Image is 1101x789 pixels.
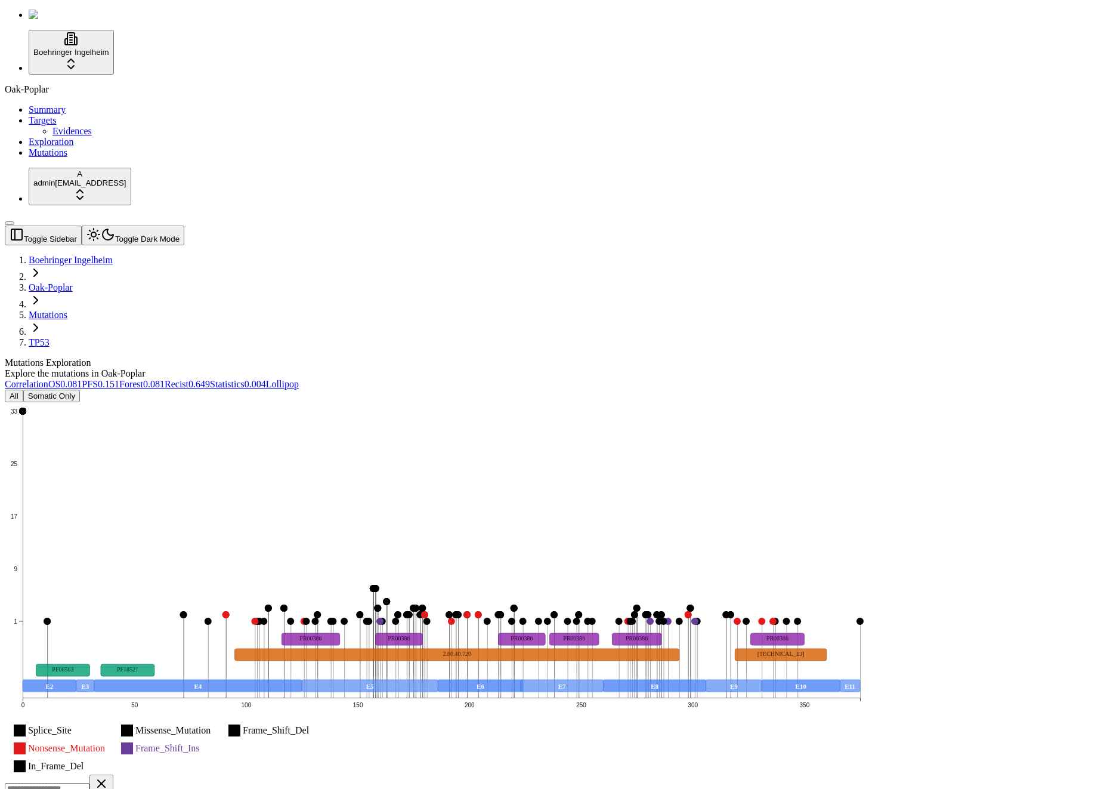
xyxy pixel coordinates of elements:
text: 33 [11,408,18,415]
a: Lollipop [266,379,299,389]
text: 25 [11,461,18,467]
a: Forest0.081 [119,379,165,389]
button: Toggle Sidebar [5,226,82,245]
text: Frame_Shift_Ins [135,743,200,753]
text: 150 [353,702,363,708]
img: Numenos [29,10,75,20]
a: PFS0.151 [82,379,119,389]
a: Evidences [52,126,92,136]
a: Statistics0.004 [210,379,266,389]
text: 0 [21,702,25,708]
span: Statistics [210,379,245,389]
text: PR00386 [299,635,321,642]
text: E5 [366,683,374,690]
button: Boehringer Ingelheim [29,30,114,75]
button: Toggle Dark Mode [82,226,184,245]
text: E8 [651,683,658,690]
nav: breadcrumb [5,255,982,348]
a: TP53 [29,337,50,347]
text: 100 [242,702,252,708]
span: OS [48,379,60,389]
a: Mutations [29,310,67,320]
text: PF18521 [117,666,138,673]
span: 0.081476909490511 [143,379,165,389]
div: Mutations Exploration [5,357,982,368]
text: PR00386 [626,635,648,642]
span: A [77,169,82,178]
button: Aadmin[EMAIL_ADDRESS] [29,168,131,205]
text: E7 [558,683,566,690]
text: E10 [796,683,807,690]
span: 0.150971730303544 [98,379,119,389]
div: Explore the mutations in Oak-Poplar [5,368,982,379]
text: PR00386 [388,635,410,642]
a: Summary [29,104,66,115]
text: PR00386 [766,635,788,642]
span: Toggle Sidebar [24,235,77,244]
text: 250 [576,702,586,708]
text: PF08563 [52,666,73,673]
a: OS0.081 [48,379,82,389]
text: E6 [477,683,484,690]
text: E4 [194,683,202,690]
text: In_Frame_Del [28,761,84,771]
button: Somatic Only [23,390,80,402]
span: Toggle Dark Mode [115,235,180,244]
text: 350 [800,702,810,708]
span: admin [33,178,55,187]
text: 200 [465,702,475,708]
text: 17 [11,513,18,520]
text: E9 [730,683,738,690]
a: Mutations [29,147,67,158]
span: Forest [119,379,143,389]
span: PFS [82,379,98,389]
span: Boehringer Ingelheim [33,48,109,57]
text: Nonsense_Mutation [28,743,105,753]
a: Boehringer Ingelheim [29,255,113,265]
text: 300 [688,702,698,708]
div: Oak-Poplar [5,84,1096,95]
text: E11 [845,683,855,690]
a: Exploration [29,137,74,147]
button: Toggle Sidebar [5,221,14,225]
text: Splice_Site [28,725,72,736]
text: 50 [131,702,138,708]
text: Missense_Mutation [135,725,211,735]
text: 2.60.40.720 [443,651,471,657]
button: All [5,390,23,402]
text: PR00386 [511,635,533,642]
span: 0.648792018420802 [188,379,210,389]
a: Recist0.649 [165,379,210,389]
text: 1 [14,618,17,625]
a: Oak-Poplar [29,282,73,292]
text: E3 [81,683,89,690]
a: Correlation [5,379,48,389]
span: 0.00391 [245,379,266,389]
text: E2 [46,683,54,690]
text: PR00386 [563,635,585,642]
span: [EMAIL_ADDRESS] [55,178,126,187]
text: 9 [14,566,17,572]
span: Recist [165,379,188,389]
span: 0.081476909490511 [60,379,82,389]
text: [TECHNICAL_ID] [757,651,805,657]
a: Somatic Only [23,390,80,400]
text: Frame_Shift_Del [243,725,310,735]
a: All [5,390,23,400]
a: Targets [29,115,57,125]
